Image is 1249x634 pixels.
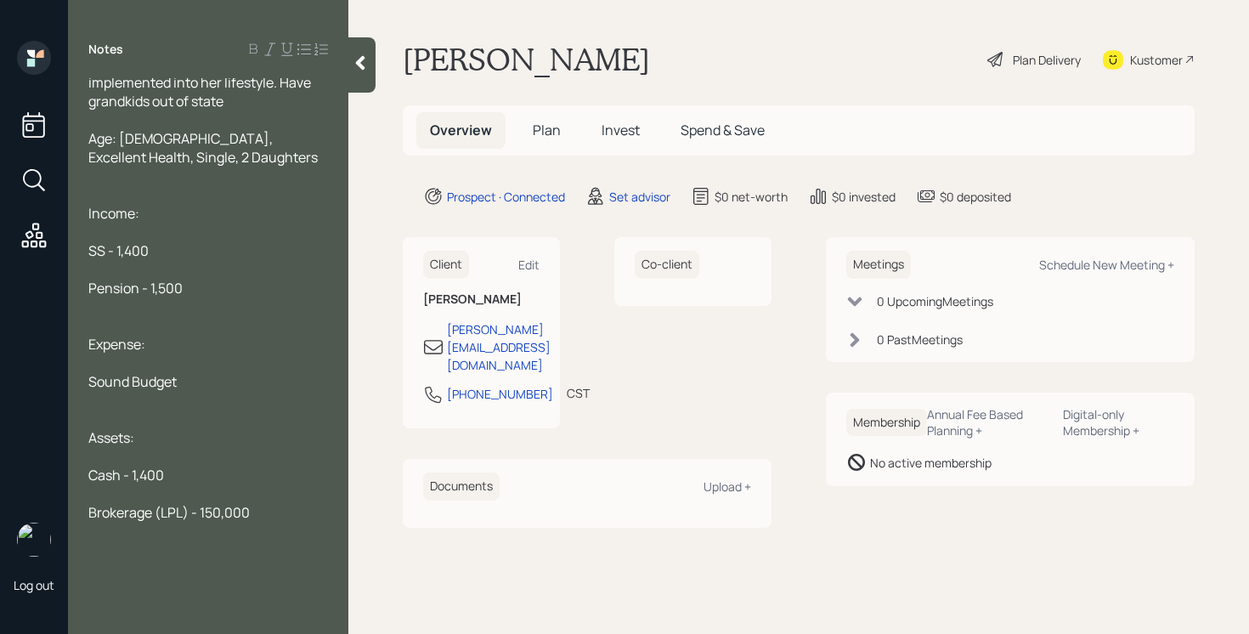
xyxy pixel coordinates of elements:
[423,473,500,501] h6: Documents
[518,257,540,273] div: Edit
[447,385,553,403] div: [PHONE_NUMBER]
[609,188,670,206] div: Set advisor
[846,409,927,437] h6: Membership
[940,188,1011,206] div: $0 deposited
[1063,406,1174,439] div: Digital-only Membership +
[88,428,134,447] span: Assets:
[88,503,250,522] span: Brokerage (LPL) - 150,000
[877,292,993,310] div: 0 Upcoming Meeting s
[88,335,145,354] span: Expense:
[635,251,699,279] h6: Co-client
[88,466,164,484] span: Cash - 1,400
[567,384,590,402] div: CST
[447,188,565,206] div: Prospect · Connected
[533,121,561,139] span: Plan
[704,478,751,495] div: Upload +
[88,41,123,58] label: Notes
[88,372,177,391] span: Sound Budget
[602,121,640,139] span: Invest
[17,523,51,557] img: retirable_logo.png
[430,121,492,139] span: Overview
[1039,257,1174,273] div: Schedule New Meeting +
[832,188,896,206] div: $0 invested
[715,188,788,206] div: $0 net-worth
[877,331,963,348] div: 0 Past Meeting s
[14,577,54,593] div: Log out
[1130,51,1183,69] div: Kustomer
[88,241,149,260] span: SS - 1,400
[88,279,183,297] span: Pension - 1,500
[403,41,650,78] h1: [PERSON_NAME]
[88,204,139,223] span: Income:
[681,121,765,139] span: Spend & Save
[423,292,540,307] h6: [PERSON_NAME]
[1013,51,1081,69] div: Plan Delivery
[423,251,469,279] h6: Client
[846,251,911,279] h6: Meetings
[447,320,551,374] div: [PERSON_NAME][EMAIL_ADDRESS][DOMAIN_NAME]
[927,406,1049,439] div: Annual Fee Based Planning +
[88,129,318,167] span: Age: [DEMOGRAPHIC_DATA], Excellent Health, Single, 2 Daughters
[870,454,992,472] div: No active membership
